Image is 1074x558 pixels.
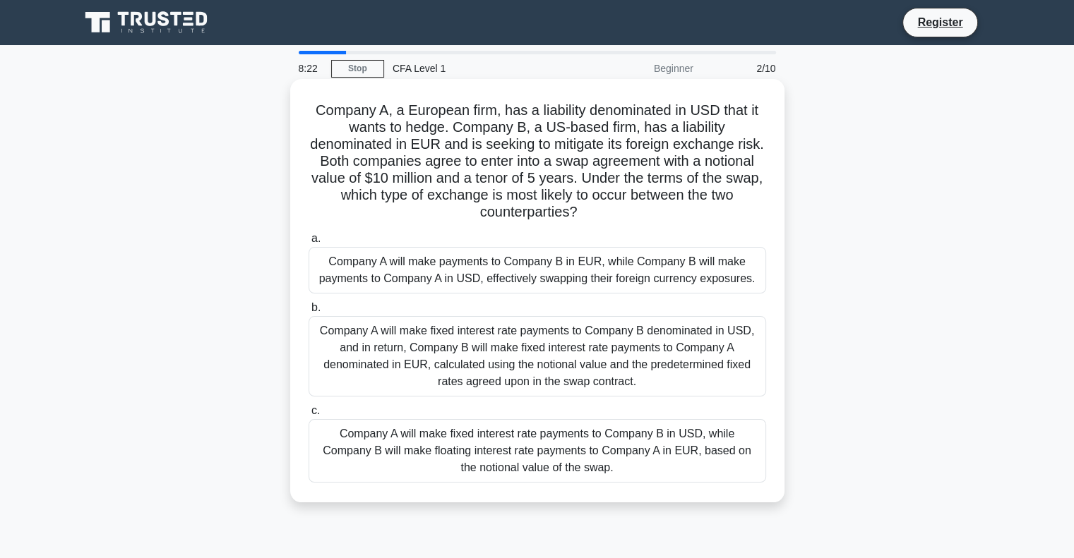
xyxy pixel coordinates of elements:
[290,54,331,83] div: 8:22
[311,301,321,313] span: b.
[311,404,320,416] span: c.
[309,316,766,396] div: Company A will make fixed interest rate payments to Company B denominated in USD, and in return, ...
[384,54,578,83] div: CFA Level 1
[331,60,384,78] a: Stop
[309,247,766,293] div: Company A will make payments to Company B in EUR, while Company B will make payments to Company A...
[578,54,702,83] div: Beginner
[309,419,766,483] div: Company A will make fixed interest rate payments to Company B in USD, while Company B will make f...
[307,102,768,222] h5: Company A, a European firm, has a liability denominated in USD that it wants to hedge. Company B,...
[909,13,971,31] a: Register
[702,54,784,83] div: 2/10
[311,232,321,244] span: a.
